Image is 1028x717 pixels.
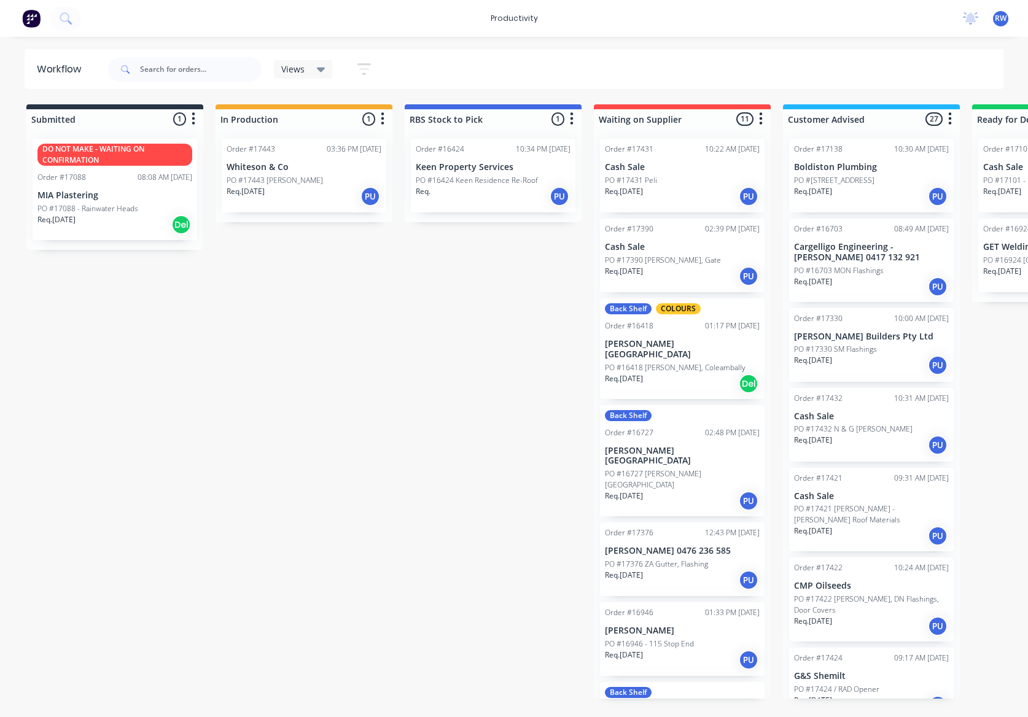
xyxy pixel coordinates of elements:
p: Keen Property Services [416,162,570,172]
p: Cash Sale [605,242,760,252]
div: Order #1733010:00 AM [DATE][PERSON_NAME] Builders Pty LtdPO #17330 SM FlashingsReq.[DATE]PU [789,308,954,382]
div: Order #1670308:49 AM [DATE]Cargelligo Engineering - [PERSON_NAME] 0417 132 921PO #16703 MON Flash... [789,219,954,302]
div: Order #17330 [794,313,843,324]
p: G&S Shemilt [794,671,949,681]
div: Order #1742109:31 AM [DATE]Cash SalePO #17421 [PERSON_NAME] - [PERSON_NAME] Roof MaterialsReq.[DA... [789,468,954,552]
p: CMP Oilseeds [794,581,949,591]
div: 01:17 PM [DATE] [705,320,760,331]
div: Order #1694601:33 PM [DATE][PERSON_NAME]PO #16946 - 115 Stop EndReq.[DATE]PU [600,602,765,676]
div: 10:22 AM [DATE] [705,144,760,155]
div: Order #1742210:24 AM [DATE]CMP OilseedsPO #17422 [PERSON_NAME], DN Flashings, Door CoversReq.[DAT... [789,557,954,641]
p: PO #16703 MON Flashings [794,265,884,276]
div: Order #1739002:39 PM [DATE]Cash SalePO #17390 [PERSON_NAME], GateReq.[DATE]PU [600,219,765,292]
p: Req. [DATE] [227,186,265,197]
p: [PERSON_NAME] [605,626,760,636]
div: PU [928,616,948,636]
div: Order #1737612:43 PM [DATE][PERSON_NAME] 0476 236 585PO #17376 ZA Gutter, FlashingReq.[DATE]PU [600,522,765,596]
div: Order #16703 [794,223,843,234]
p: Req. [DATE] [605,373,643,384]
p: PO #[STREET_ADDRESS] [794,175,874,186]
div: PU [928,435,948,455]
div: Order #17421 [794,473,843,484]
div: PU [928,187,948,206]
p: PO #17330 SM Flashings [794,344,877,355]
div: PU [928,696,948,715]
div: Order #17088 [37,172,86,183]
p: Cash Sale [794,411,949,422]
p: Req. [DATE] [605,490,643,502]
div: 01:33 PM [DATE] [705,607,760,618]
div: PU [928,355,948,375]
div: PU [739,266,758,286]
p: [PERSON_NAME] Builders Pty Ltd [794,331,949,342]
p: PO #17422 [PERSON_NAME], DN Flashings, Door Covers [794,594,949,616]
p: MIA Plastering [37,190,192,201]
p: PO #17390 [PERSON_NAME], Gate [605,255,721,266]
p: PO #17424 / RAD Opener [794,684,879,695]
p: PO #17376 ZA Gutter, Flashing [605,559,708,570]
div: Back Shelf [605,303,652,314]
div: DO NOT MAKE - WAITING ON CONFIRMATIONOrder #1708808:08 AM [DATE]MIA PlasteringPO #17088 - Rainwat... [33,139,197,240]
div: 02:48 PM [DATE] [705,427,760,438]
p: Req. [DATE] [983,186,1021,197]
div: Order #17431 [605,144,653,155]
div: Order #17138 [794,144,843,155]
p: [PERSON_NAME][GEOGRAPHIC_DATA] [605,446,760,467]
div: Order #17390 [605,223,653,234]
p: Req. [DATE] [605,266,643,277]
div: 02:39 PM [DATE] [705,223,760,234]
p: Req. [DATE] [605,649,643,661]
p: [PERSON_NAME][GEOGRAPHIC_DATA] [605,339,760,360]
span: RW [995,13,1007,24]
div: PU [928,526,948,546]
div: Back Shelf [605,687,652,698]
p: Boldiston Plumbing [794,162,949,172]
div: 10:31 AM [DATE] [894,393,949,404]
p: Req. [DATE] [605,570,643,581]
div: Order #17443 [227,144,275,155]
div: Order #1642410:34 PM [DATE]Keen Property ServicesPO #16424 Keen Residence Re-RoofReq.PU [411,139,575,212]
div: 10:00 AM [DATE] [894,313,949,324]
div: Order #17422 [794,562,843,573]
p: Req. [416,186,430,197]
p: PO #17421 [PERSON_NAME] - [PERSON_NAME] Roof Materials [794,503,949,525]
p: Req. [DATE] [794,355,832,366]
p: Req. [DATE] [794,525,832,537]
div: Back ShelfCOLOURSOrder #1641801:17 PM [DATE][PERSON_NAME][GEOGRAPHIC_DATA]PO #16418 [PERSON_NAME]... [600,298,765,399]
p: Req. [DATE] [794,435,832,446]
p: Whiteson & Co [227,162,381,172]
p: PO #17443 [PERSON_NAME] [227,175,323,186]
div: DO NOT MAKE - WAITING ON CONFIRMATION [37,144,192,166]
p: Req. [DATE] [983,266,1021,277]
div: Back Shelf [605,410,652,421]
div: Workflow [37,62,87,77]
p: Req. [DATE] [794,186,832,197]
p: PO #16727 [PERSON_NAME][GEOGRAPHIC_DATA] [605,468,760,490]
div: Order #17432 [794,393,843,404]
div: 12:43 PM [DATE] [705,527,760,538]
div: Order #17376 [605,527,653,538]
div: Order #1713810:30 AM [DATE]Boldiston PlumbingPO #[STREET_ADDRESS]Req.[DATE]PU [789,139,954,212]
div: 10:30 AM [DATE] [894,144,949,155]
input: Search for orders... [140,57,262,82]
div: PU [928,277,948,296]
div: productivity [485,9,544,28]
div: Order #16424 [416,144,464,155]
img: Factory [22,9,41,28]
div: Order #1743110:22 AM [DATE]Cash SalePO #17431 PeliReq.[DATE]PU [600,139,765,212]
p: PO #17088 - Rainwater Heads [37,203,138,214]
div: 09:17 AM [DATE] [894,653,949,664]
p: PO #16418 [PERSON_NAME], Coleambally [605,362,746,373]
div: 08:49 AM [DATE] [894,223,949,234]
div: PU [739,491,758,511]
p: Cash Sale [794,491,949,502]
p: Req. [DATE] [794,695,832,706]
div: Back ShelfOrder #1672702:48 PM [DATE][PERSON_NAME][GEOGRAPHIC_DATA]PO #16727 [PERSON_NAME][GEOGRA... [600,405,765,517]
p: Req. [DATE] [794,616,832,627]
div: PU [739,650,758,670]
div: Order #17424 [794,653,843,664]
div: Order #1744303:36 PM [DATE]Whiteson & CoPO #17443 [PERSON_NAME]Req.[DATE]PU [222,139,386,212]
div: Order #16727 [605,427,653,438]
p: Req. [DATE] [794,276,832,287]
div: Order #16418 [605,320,653,331]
